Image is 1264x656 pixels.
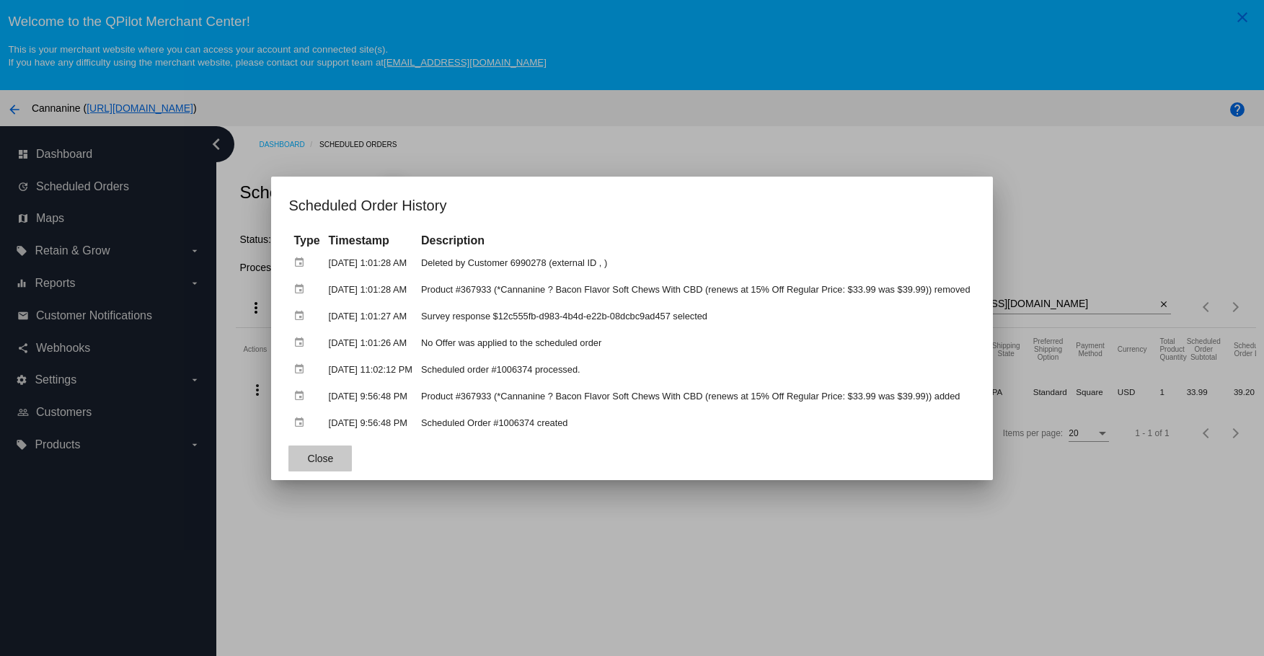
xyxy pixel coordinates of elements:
td: Scheduled Order #1006374 created [417,410,974,435]
td: [DATE] 1:01:26 AM [325,330,416,355]
mat-icon: event [293,332,311,354]
td: Scheduled order #1006374 processed. [417,357,974,382]
td: [DATE] 9:56:48 PM [325,384,416,409]
mat-icon: event [293,252,311,274]
td: [DATE] 1:01:28 AM [325,277,416,302]
td: Deleted by Customer 6990278 (external ID , ) [417,250,974,275]
th: Description [417,233,974,249]
td: No Offer was applied to the scheduled order [417,330,974,355]
mat-icon: event [293,278,311,301]
td: [DATE] 1:01:28 AM [325,250,416,275]
mat-icon: event [293,358,311,381]
td: [DATE] 9:56:48 PM [325,410,416,435]
span: Close [308,453,334,464]
td: Product #367933 (*Cannanine ? Bacon Flavor Soft Chews With CBD (renews at 15% Off Regular Price: ... [417,277,974,302]
td: Product #367933 (*Cannanine ? Bacon Flavor Soft Chews With CBD (renews at 15% Off Regular Price: ... [417,384,974,409]
button: Close dialog [288,446,352,471]
mat-icon: event [293,305,311,327]
td: [DATE] 1:01:27 AM [325,303,416,329]
td: [DATE] 11:02:12 PM [325,357,416,382]
mat-icon: event [293,412,311,434]
th: Type [290,233,323,249]
h1: Scheduled Order History [288,194,975,217]
td: Survey response $12c555fb-d983-4b4d-e22b-08dcbc9ad457 selected [417,303,974,329]
mat-icon: event [293,385,311,407]
th: Timestamp [325,233,416,249]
